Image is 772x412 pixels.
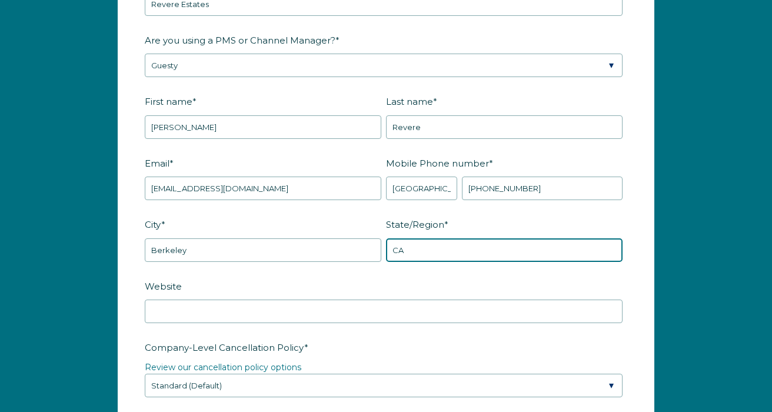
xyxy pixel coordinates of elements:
span: Website [145,277,182,295]
a: Review our cancellation policy options [145,362,301,373]
span: Company-Level Cancellation Policy [145,338,304,357]
span: State/Region [386,215,444,234]
span: Mobile Phone number [386,154,489,172]
span: Email [145,154,169,172]
span: First name [145,92,192,111]
span: City [145,215,161,234]
span: Are you using a PMS or Channel Manager? [145,31,335,49]
span: Last name [386,92,433,111]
